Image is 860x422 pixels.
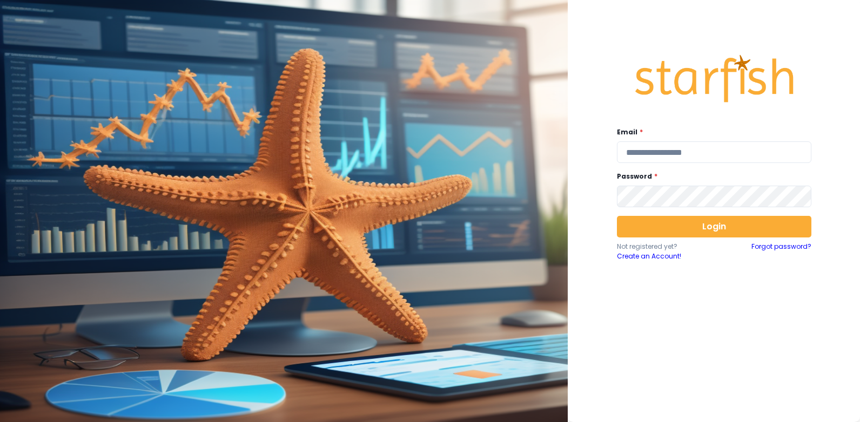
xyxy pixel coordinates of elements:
[617,216,811,237] button: Login
[751,242,811,261] a: Forgot password?
[617,127,805,137] label: Email
[633,45,795,113] img: Logo.42cb71d561138c82c4ab.png
[617,242,714,251] p: Not registered yet?
[617,251,714,261] a: Create an Account!
[617,172,805,181] label: Password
